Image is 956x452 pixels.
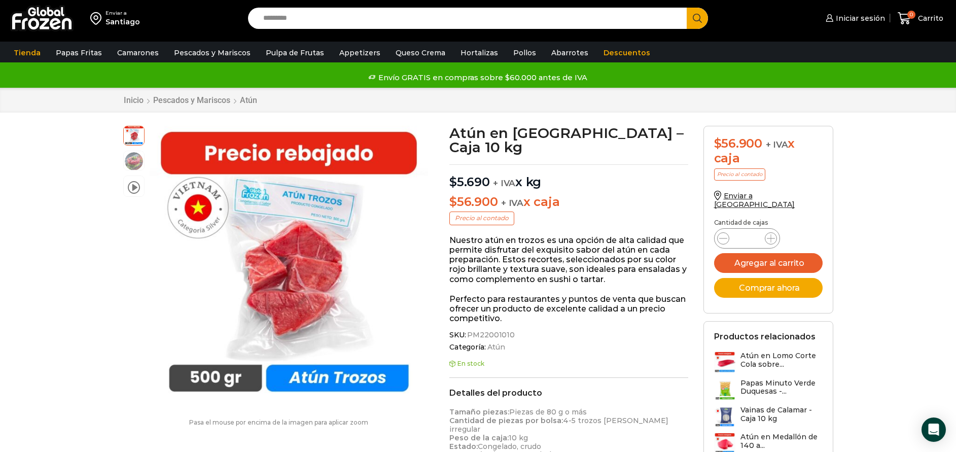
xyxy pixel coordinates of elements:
strong: Cantidad de piezas por bolsa: [449,416,563,425]
div: Enviar a [105,10,140,17]
a: Vainas de Calamar - Caja 10 kg [714,406,823,428]
span: atun trozo [124,125,144,145]
h3: Atún en Lomo Corte Cola sobre... [740,352,823,369]
a: Pulpa de Frutas [261,43,329,62]
span: SKU: [449,331,688,339]
span: Categoría: [449,343,688,352]
a: 0 Carrito [895,7,946,30]
span: $ [449,194,457,209]
span: + IVA [501,198,523,208]
strong: Estado: [449,442,478,451]
a: Papas Fritas [51,43,107,62]
a: Abarrotes [546,43,593,62]
a: Enviar a [GEOGRAPHIC_DATA] [714,191,795,209]
a: Iniciar sesión [823,8,885,28]
a: Descuentos [598,43,655,62]
span: + IVA [766,140,788,150]
a: Tienda [9,43,46,62]
strong: Peso de la caja: [449,433,509,442]
p: Pasa el mouse por encima de la imagen para aplicar zoom [123,419,435,426]
div: x caja [714,136,823,166]
p: x caja [449,195,688,210]
a: Papas Minuto Verde Duquesas -... [714,379,823,401]
h2: Detalles del producto [449,388,688,398]
span: foto tartaro atun [124,151,144,171]
a: Inicio [123,95,144,105]
a: Pescados y Mariscos [169,43,256,62]
h3: Atún en Medallón de 140 a... [740,433,823,450]
a: Pescados y Mariscos [153,95,231,105]
p: Perfecto para restaurantes y puntos de venta que buscan ofrecer un producto de excelente calidad ... [449,294,688,324]
bdi: 56.900 [449,194,498,209]
a: Atún [486,343,505,352]
button: Agregar al carrito [714,253,823,273]
input: Product quantity [737,231,757,246]
span: Iniciar sesión [833,13,885,23]
h1: Atún en [GEOGRAPHIC_DATA] – Caja 10 kg [449,126,688,154]
span: $ [714,136,722,151]
p: En stock [449,360,688,367]
h2: Productos relacionados [714,332,816,341]
span: Carrito [915,13,943,23]
p: Nuestro atún en trozos es una opción de alta calidad que permite disfrutar del exquisito sabor de... [449,235,688,284]
img: address-field-icon.svg [90,10,105,27]
button: Search button [687,8,708,29]
p: Cantidad de cajas [714,219,823,226]
span: 0 [907,11,915,19]
bdi: 56.900 [714,136,762,151]
a: Atún en Lomo Corte Cola sobre... [714,352,823,373]
p: x kg [449,164,688,190]
p: Precio al contado [714,168,765,181]
a: Queso Crema [391,43,450,62]
a: Atún [239,95,258,105]
span: PM22001010 [466,331,515,339]
a: Camarones [112,43,164,62]
p: Precio al contado [449,212,514,225]
bdi: 5.690 [449,175,490,189]
span: + IVA [493,178,515,188]
a: Appetizers [334,43,385,62]
a: Pollos [508,43,541,62]
span: $ [449,175,457,189]
strong: Tamaño piezas: [449,407,509,416]
button: Comprar ahora [714,278,823,298]
h3: Vainas de Calamar - Caja 10 kg [740,406,823,423]
a: Hortalizas [455,43,503,62]
h3: Papas Minuto Verde Duquesas -... [740,379,823,396]
nav: Breadcrumb [123,95,258,105]
div: Santiago [105,17,140,27]
div: Open Intercom Messenger [922,418,946,442]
